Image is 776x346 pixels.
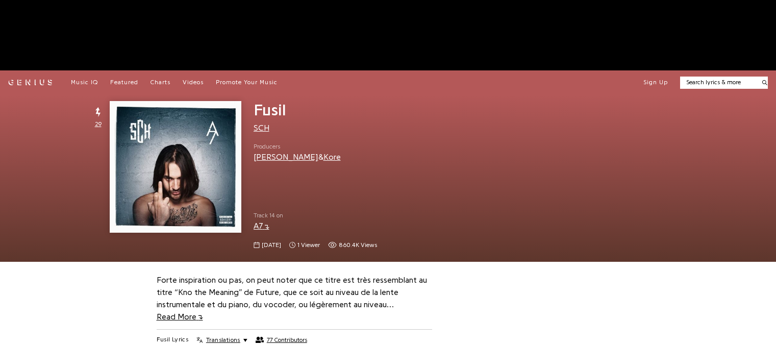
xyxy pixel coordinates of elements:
span: 860.4K views [339,241,377,250]
input: Search lyrics & more [680,78,756,87]
span: [DATE] [262,241,281,250]
a: Featured [110,79,138,87]
span: Fusil [254,102,286,118]
button: Translations [196,336,247,344]
button: 77 Contributors [256,336,307,343]
a: [PERSON_NAME] [254,153,318,161]
a: SCH [254,124,269,132]
span: Featured [110,79,138,85]
span: Track 14 on [254,211,450,220]
span: Charts [151,79,170,85]
a: Promote Your Music [216,79,278,87]
span: Videos [183,79,204,85]
span: 860,403 views [328,241,377,250]
img: Cover art for Fusil by SCH [110,101,241,233]
span: 77 Contributors [267,336,307,343]
a: A7 [254,222,269,230]
a: Charts [151,79,170,87]
span: Translations [206,336,240,344]
a: Forte inspiration ou pas, on peut noter que ce titre est très ressemblant au titre “Kno the Meani... [157,276,427,321]
a: Kore [323,153,341,161]
div: & [254,152,341,163]
a: Music IQ [71,79,98,87]
span: Promote Your Music [216,79,278,85]
a: Videos [183,79,204,87]
span: Music IQ [71,79,98,85]
button: Sign Up [643,79,668,87]
span: 29 [95,120,102,129]
h2: Fusil Lyrics [157,336,189,344]
span: 1 viewer [289,241,320,250]
span: Producers [254,142,341,151]
span: 1 viewer [297,241,320,250]
span: Read More [157,313,203,321]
